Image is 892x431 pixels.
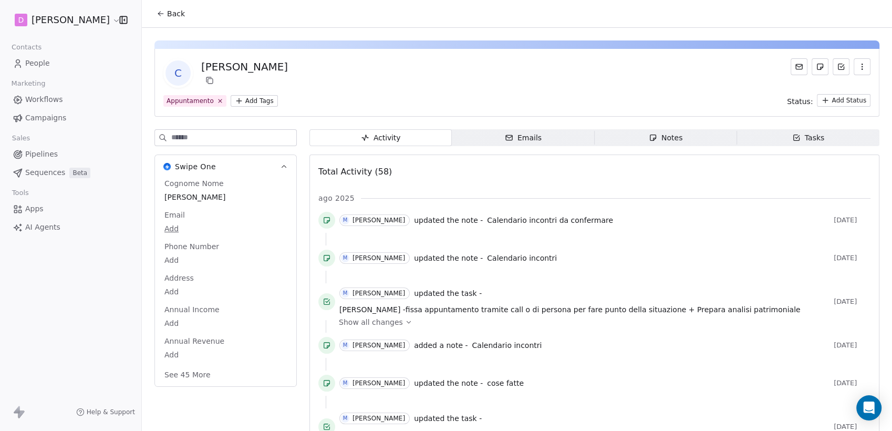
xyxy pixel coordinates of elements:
[13,11,112,29] button: D[PERSON_NAME]
[25,94,63,105] span: Workflows
[318,167,392,177] span: Total Activity (58)
[352,254,405,262] div: [PERSON_NAME]
[834,379,870,387] span: [DATE]
[231,95,278,107] button: Add Tags
[343,414,348,423] div: M
[487,379,524,387] span: cose fatte
[856,395,881,420] div: Open Intercom Messenger
[18,15,24,25] span: D
[339,317,403,327] span: Show all changes
[343,289,348,297] div: M
[25,149,58,160] span: Pipelines
[162,241,221,252] span: Phone Number
[201,59,288,74] div: [PERSON_NAME]
[343,216,348,224] div: M
[487,216,613,224] span: Calendario incontri da confermare
[505,132,542,143] div: Emails
[158,365,217,384] button: See 45 More
[164,255,287,265] span: Add
[32,13,110,27] span: [PERSON_NAME]
[834,254,870,262] span: [DATE]
[414,288,482,299] span: updated the task -
[162,273,196,283] span: Address
[834,341,870,350] span: [DATE]
[164,192,287,202] span: [PERSON_NAME]
[7,185,33,201] span: Tools
[7,130,35,146] span: Sales
[414,253,483,263] span: updated the note -
[155,155,296,178] button: Swipe OneSwipe One
[164,223,287,234] span: Add
[162,304,222,315] span: Annual Income
[343,254,348,262] div: M
[649,132,682,143] div: Notes
[8,200,133,218] a: Apps
[165,60,191,86] span: C
[787,96,813,107] span: Status:
[487,377,524,389] a: cose fatte
[792,132,825,143] div: Tasks
[817,94,870,107] button: Add Status
[8,219,133,236] a: AI Agents
[25,222,60,233] span: AI Agents
[162,178,226,189] span: Cognome Nome
[414,340,468,351] span: added a note -
[8,55,133,72] a: People
[164,350,287,360] span: Add
[8,164,133,181] a: SequencesBeta
[155,178,296,386] div: Swipe OneSwipe One
[352,415,405,422] div: [PERSON_NAME]
[414,378,483,388] span: updated the note -
[352,379,405,387] div: [PERSON_NAME]
[834,423,870,431] span: [DATE]
[343,341,348,350] div: M
[150,4,191,23] button: Back
[352,290,405,297] div: [PERSON_NAME]
[414,215,483,225] span: updated the note -
[8,146,133,163] a: Pipelines
[25,112,66,124] span: Campaigns
[352,217,405,224] div: [PERSON_NAME]
[339,317,863,327] a: Show all changes
[318,193,355,203] span: ago 2025
[352,342,405,349] div: [PERSON_NAME]
[472,341,542,350] span: Calendario incontri
[339,305,801,314] span: [PERSON_NAME] -fissa appuntamento tramite call o di persona per fare punto della situazione + Pre...
[87,408,135,416] span: Help & Support
[164,318,287,329] span: Add
[487,252,557,264] a: Calendario incontri
[8,91,133,108] a: Workflows
[487,214,613,227] a: Calendario incontri da confermare
[487,254,557,262] span: Calendario incontri
[163,163,171,170] img: Swipe One
[343,379,348,387] div: M
[834,297,870,306] span: [DATE]
[25,167,65,178] span: Sequences
[7,76,50,91] span: Marketing
[167,8,185,19] span: Back
[25,203,44,214] span: Apps
[7,39,46,55] span: Contacts
[8,109,133,127] a: Campaigns
[164,286,287,297] span: Add
[175,161,216,172] span: Swipe One
[69,168,90,178] span: Beta
[76,408,135,416] a: Help & Support
[472,339,542,352] a: Calendario incontri
[162,336,226,346] span: Annual Revenue
[25,58,50,69] span: People
[339,303,801,316] a: [PERSON_NAME] -fissa appuntamento tramite call o di persona per fare punto della situazione + Pre...
[162,210,187,220] span: Email
[834,216,870,224] span: [DATE]
[167,96,214,106] div: Appuntamento
[414,413,482,424] span: updated the task -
